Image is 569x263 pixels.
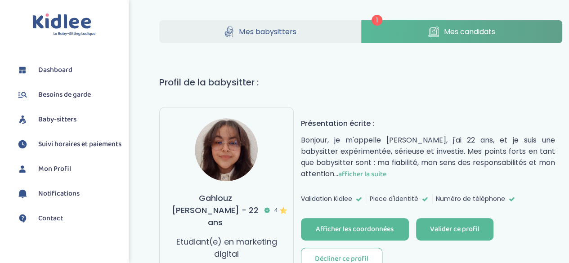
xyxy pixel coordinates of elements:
a: Mes babysitters [159,20,360,43]
p: Bonjour, je m'appelle [PERSON_NAME], j'ai 22 ans, et je suis une babysitter expérimentée, sérieus... [301,134,555,180]
img: logo.svg [32,13,96,36]
img: dashboard.svg [16,63,29,77]
button: Valider ce profil [416,218,493,241]
span: afficher la suite [338,169,386,180]
span: 4 [274,206,282,215]
span: Mon Profil [38,164,71,174]
span: Contact [38,213,63,224]
a: Contact [16,212,121,225]
span: Baby-sitters [38,114,76,125]
span: Mes candidats [444,26,495,37]
a: Suivi horaires et paiements [16,138,121,151]
button: Afficher les coordonnées [301,218,409,241]
a: Mes candidats [361,20,562,43]
span: Piece d'identité [370,194,418,204]
p: Etudiant(e) en marketing digital [170,236,282,260]
h1: Profil de la babysitter : [159,76,562,89]
span: Notifications [38,188,80,199]
span: Numéro de téléphone [436,194,505,204]
a: Dashboard [16,63,121,77]
img: suivihoraire.svg [16,138,29,151]
img: contact.svg [16,212,29,225]
a: Mon Profil [16,162,121,176]
span: Suivi horaires et paiements [38,139,121,150]
div: Afficher les coordonnées [316,224,394,235]
h4: Présentation écrite : [301,118,555,129]
img: notification.svg [16,187,29,201]
span: Validation Kidlee [301,194,352,204]
span: Besoins de garde [38,89,91,100]
a: Baby-sitters [16,113,121,126]
span: Mes babysitters [239,26,296,37]
a: Besoins de garde [16,88,121,102]
span: Dashboard [38,65,72,76]
h3: Gahlouz [PERSON_NAME] - 22 ans [170,192,282,228]
img: besoin.svg [16,88,29,102]
img: profil.svg [16,162,29,176]
span: 1 [372,15,382,26]
img: babysitters.svg [16,113,29,126]
img: avatar [195,118,258,181]
a: Notifications [16,187,121,201]
div: Valider ce profil [430,224,479,235]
